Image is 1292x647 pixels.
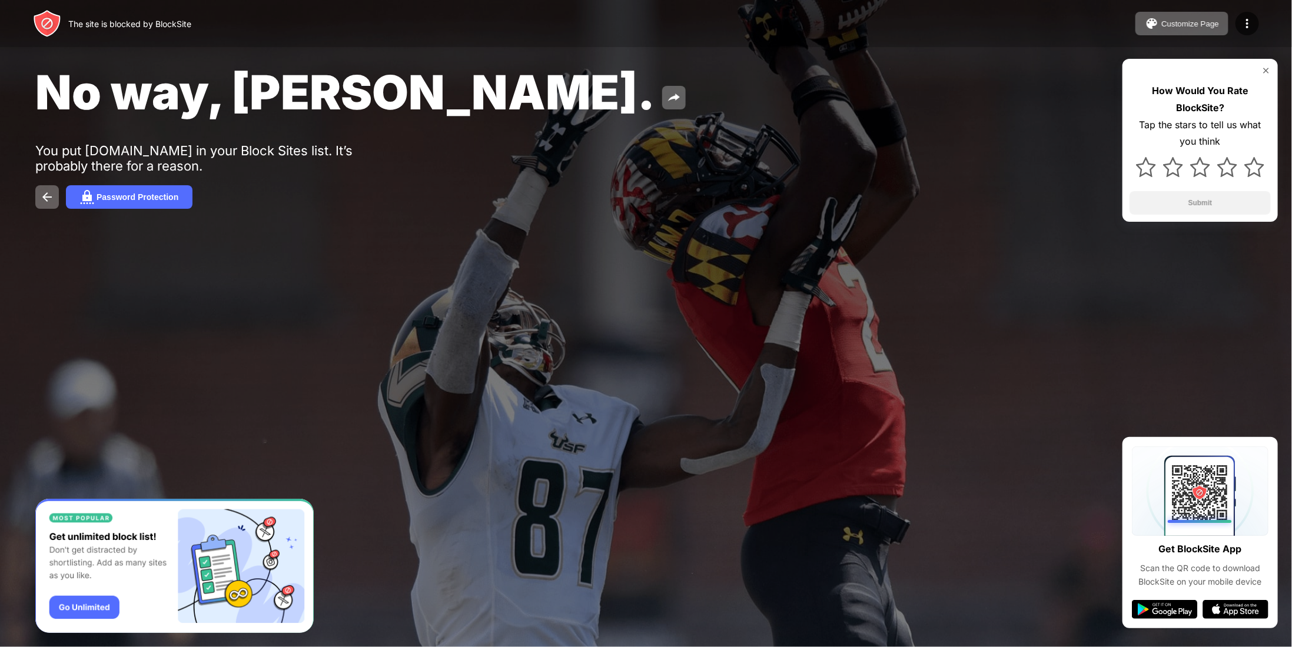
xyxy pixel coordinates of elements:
[1136,157,1156,177] img: star.svg
[667,91,681,105] img: share.svg
[1132,446,1268,536] img: qrcode.svg
[1135,12,1228,35] button: Customize Page
[1159,541,1242,558] div: Get BlockSite App
[1130,116,1271,151] div: Tap the stars to tell us what you think
[1190,157,1210,177] img: star.svg
[35,64,655,121] span: No way, [PERSON_NAME].
[1244,157,1264,177] img: star.svg
[1217,157,1237,177] img: star.svg
[66,185,192,209] button: Password Protection
[1132,600,1198,619] img: google-play.svg
[35,499,314,633] iframe: Banner
[35,143,399,174] div: You put [DOMAIN_NAME] in your Block Sites list. It’s probably there for a reason.
[1163,157,1183,177] img: star.svg
[1130,191,1271,215] button: Submit
[1145,16,1159,31] img: pallet.svg
[97,192,178,202] div: Password Protection
[1161,19,1219,28] div: Customize Page
[33,9,61,38] img: header-logo.svg
[1130,82,1271,116] div: How Would You Rate BlockSite?
[1132,562,1268,588] div: Scan the QR code to download BlockSite on your mobile device
[68,19,191,29] div: The site is blocked by BlockSite
[80,190,94,204] img: password.svg
[40,190,54,204] img: back.svg
[1240,16,1254,31] img: menu-icon.svg
[1203,600,1268,619] img: app-store.svg
[1261,66,1271,75] img: rate-us-close.svg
